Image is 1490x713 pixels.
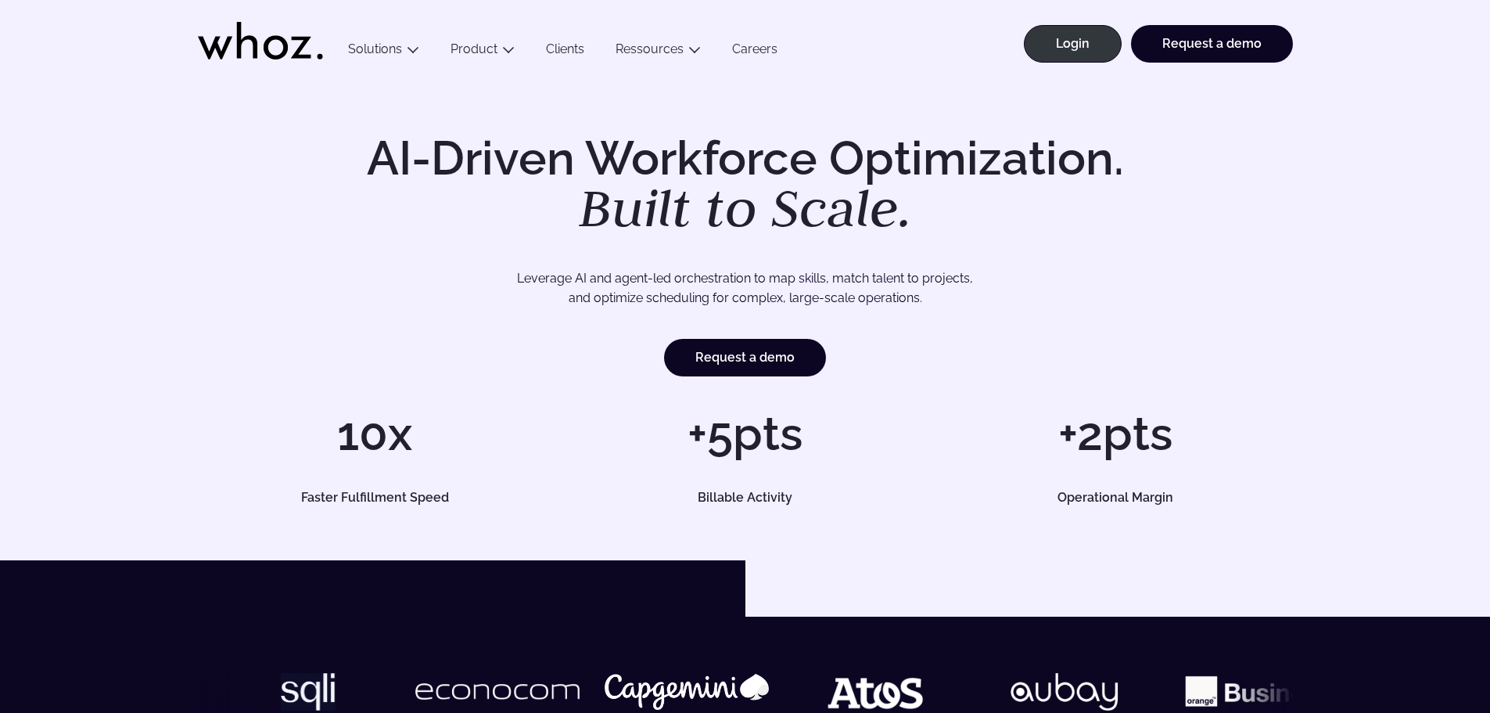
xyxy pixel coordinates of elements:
a: Request a demo [664,339,826,376]
a: Ressources [616,41,684,56]
h5: Faster Fulfillment Speed [215,492,534,504]
a: Careers [716,41,793,63]
p: Leverage AI and agent-led orchestration to map skills, match talent to projects, and optimize sch... [253,268,1238,308]
em: Built to Scale. [579,173,912,242]
h1: +2pts [938,410,1292,457]
h5: Operational Margin [956,492,1275,504]
button: Solutions [332,41,435,63]
button: Ressources [600,41,716,63]
a: Request a demo [1131,25,1293,63]
h1: +5pts [568,410,922,457]
a: Product [451,41,497,56]
h1: 10x [198,410,552,457]
h5: Billable Activity [586,492,905,504]
a: Clients [530,41,600,63]
button: Product [435,41,530,63]
h1: AI-Driven Workforce Optimization. [345,135,1146,235]
a: Login [1024,25,1122,63]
